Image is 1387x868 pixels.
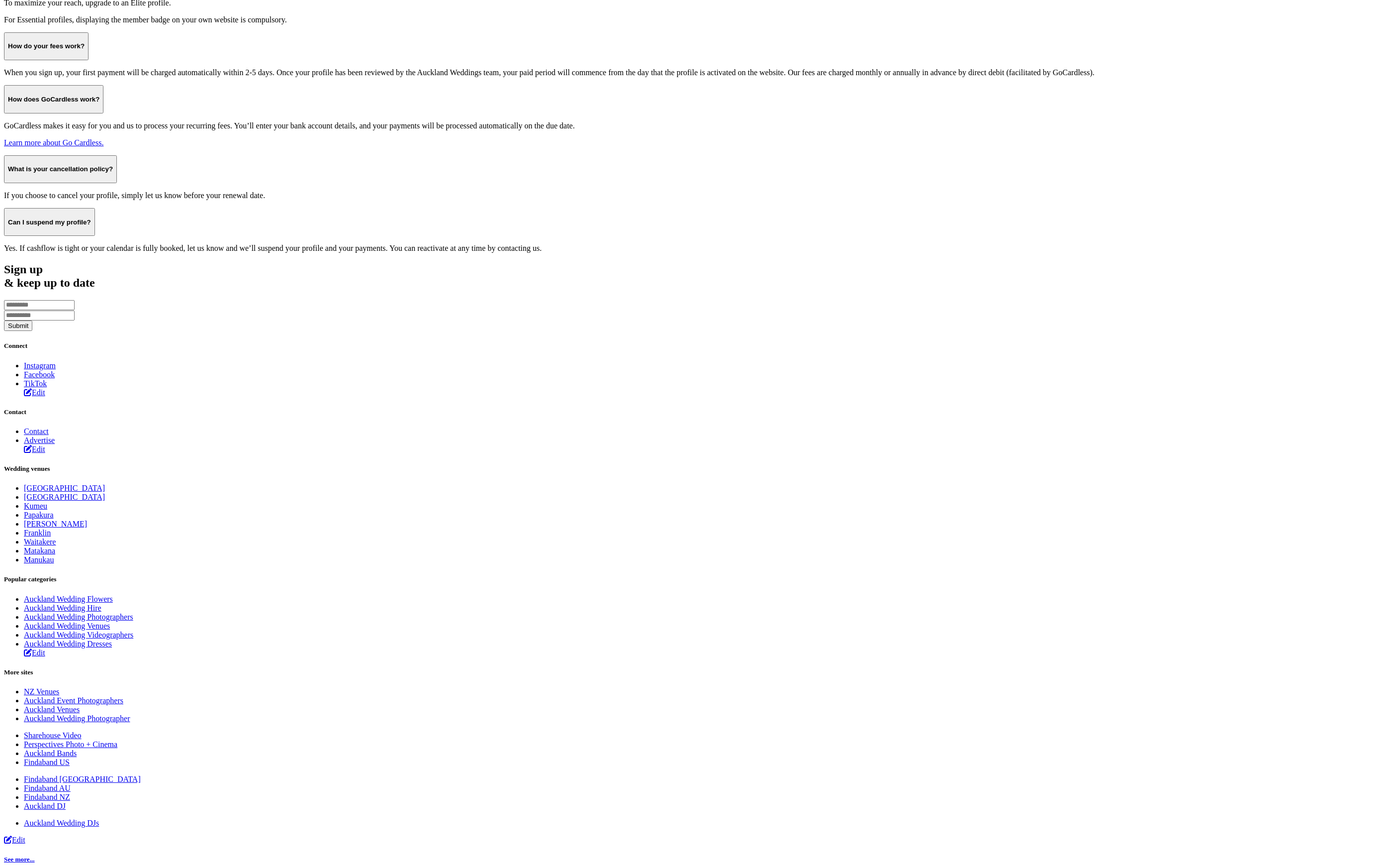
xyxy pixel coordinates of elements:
[4,155,117,183] button: What is your cancellation policy?
[4,208,95,236] button: Can I suspend my profile?
[24,436,55,444] a: Advertise
[24,687,59,696] a: NZ Venues
[24,622,110,630] a: Auckland Wedding Venues
[4,68,1095,77] span: When you sign up, your first payment will be charged automatically within 2-5 days. Once your pro...
[24,749,77,758] a: Auckland Bands
[4,121,575,130] span: GoCardless makes it easy for you and us to process your recurring fees. You’ll enter your bank ac...
[24,784,71,792] a: Findaband AU
[24,613,133,621] a: Auckland Wedding Photographers
[24,731,82,740] a: Sharehouse Video
[4,138,103,147] a: Learn more about Go Cardless.
[24,696,123,705] a: Auckland Event Photographers
[4,15,1383,24] p: For Essential profiles, displaying the member badge on your own website is compulsory.
[24,555,54,564] a: Manukau
[24,758,70,766] a: Findaband US
[8,218,91,226] h4: Can I suspend my profile?
[4,32,89,60] button: How do your fees work?
[24,388,45,397] a: Edit
[4,191,265,200] span: If you choose to cancel your profile, simply let us know before your renewal date.
[24,705,80,714] a: Auckland Venues
[24,379,47,388] a: TikTok
[24,631,133,639] a: Auckland Wedding Videographers
[24,493,105,501] a: [GEOGRAPHIC_DATA]
[24,595,113,603] a: Auckland Wedding Flowers
[4,575,1383,583] h5: Popular categories
[24,520,87,528] a: [PERSON_NAME]
[24,802,66,810] a: Auckland DJ
[24,649,45,657] a: Edit
[4,263,43,276] span: Sign up
[4,244,542,252] span: Yes. If cashflow is tight or your calendar is fully booked, let us know and we’ll suspend your pr...
[24,819,99,827] a: Auckland Wedding DJs
[4,408,1383,416] h5: Contact
[24,640,112,648] a: Auckland Wedding Dresses
[24,775,141,783] a: Findaband [GEOGRAPHIC_DATA]
[8,42,85,50] h4: How do your fees work?
[24,740,117,749] a: Perspectives Photo + Cinema
[8,96,99,103] h4: How does GoCardless work?
[4,836,25,844] a: Edit
[24,427,49,435] a: Contact
[4,465,1383,473] h5: Wedding venues
[24,361,56,370] a: Instagram
[4,668,1383,676] h5: More sites
[24,511,54,519] a: Papakura
[24,546,55,555] a: Matakana
[24,445,45,453] a: Edit
[8,165,113,173] h4: What is your cancellation policy?
[4,342,1383,350] h5: Connect
[4,85,103,113] button: How does GoCardless work?
[24,529,51,537] a: Franklin
[24,538,56,546] a: Waitakere
[24,793,70,801] a: Findaband NZ
[24,714,130,723] a: Auckland Wedding Photographer
[24,370,55,379] a: Facebook
[4,263,1383,290] h2: & keep up to date
[24,484,105,492] a: [GEOGRAPHIC_DATA]
[4,856,35,863] a: See more...
[24,502,47,510] a: Kumeu
[24,604,101,612] a: Auckland Wedding Hire
[4,321,32,331] button: Submit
